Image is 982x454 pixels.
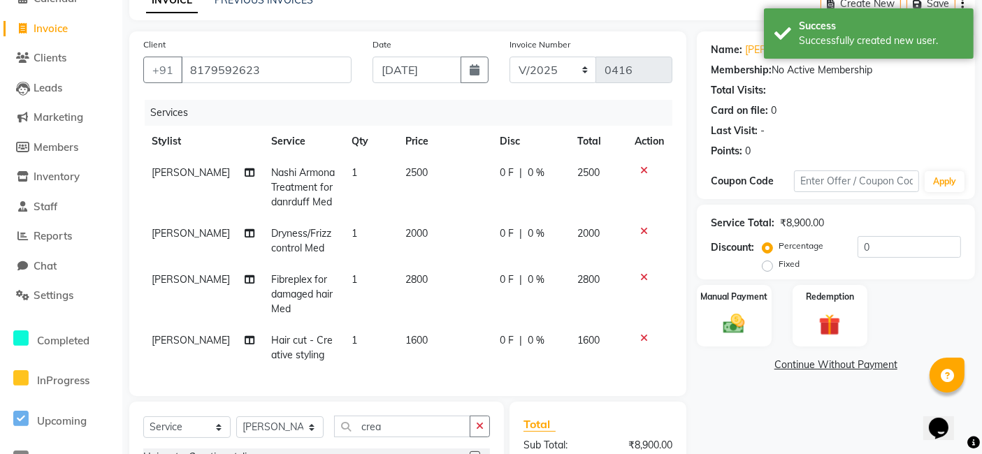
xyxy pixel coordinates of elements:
[34,110,83,124] span: Marketing
[152,227,230,240] span: [PERSON_NAME]
[263,126,343,157] th: Service
[780,216,824,230] div: ₹8,900.00
[181,57,352,83] input: Search by Name/Mobile/Email/Code
[771,103,777,118] div: 0
[812,312,847,338] img: _gift.svg
[711,63,772,78] div: Membership:
[152,166,230,179] span: [PERSON_NAME]
[925,171,965,192] button: Apply
[500,272,514,287] span: 0 F
[711,103,768,118] div: Card on file:
[500,166,514,180] span: 0 F
[578,273,600,286] span: 2800
[152,273,230,286] span: [PERSON_NAME]
[3,80,119,96] a: Leads
[779,240,823,252] label: Percentage
[343,126,397,157] th: Qty
[519,226,522,241] span: |
[145,100,683,126] div: Services
[711,240,754,255] div: Discount:
[3,140,119,156] a: Members
[519,166,522,180] span: |
[923,398,968,440] iframe: chat widget
[500,226,514,241] span: 0 F
[519,333,522,348] span: |
[711,174,794,189] div: Coupon Code
[510,38,570,51] label: Invoice Number
[700,358,972,372] a: Continue Without Payment
[373,38,391,51] label: Date
[34,170,80,183] span: Inventory
[34,81,62,94] span: Leads
[711,216,774,230] div: Service Total:
[34,140,78,154] span: Members
[271,334,333,361] span: Hair cut - Creative styling
[716,312,751,337] img: _cash.svg
[513,438,598,453] div: Sub Total:
[711,144,742,159] div: Points:
[3,199,119,215] a: Staff
[37,374,89,387] span: InProgress
[405,227,428,240] span: 2000
[760,124,765,138] div: -
[578,227,600,240] span: 2000
[3,21,119,37] a: Invoice
[34,200,57,213] span: Staff
[3,110,119,126] a: Marketing
[352,334,357,346] span: 1
[570,126,626,157] th: Total
[271,227,331,254] span: Dryness/Frizz control Med
[794,170,919,192] input: Enter Offer / Coupon Code
[37,414,87,427] span: Upcoming
[700,291,767,303] label: Manual Payment
[352,273,357,286] span: 1
[528,272,544,287] span: 0 %
[598,438,682,453] div: ₹8,900.00
[3,50,119,66] a: Clients
[799,34,963,48] div: Successfully created new user.
[405,273,428,286] span: 2800
[352,166,357,179] span: 1
[711,83,766,98] div: Total Visits:
[152,334,230,346] span: [PERSON_NAME]
[34,288,73,302] span: Settings
[711,124,758,138] div: Last Visit:
[143,57,182,83] button: +91
[405,166,428,179] span: 2500
[3,169,119,185] a: Inventory
[626,126,672,157] th: Action
[3,288,119,304] a: Settings
[397,126,491,157] th: Price
[745,43,823,57] a: [PERSON_NAME]
[352,227,357,240] span: 1
[34,22,68,35] span: Invoice
[711,63,961,78] div: No Active Membership
[799,19,963,34] div: Success
[34,229,72,242] span: Reports
[711,43,742,57] div: Name:
[143,38,166,51] label: Client
[491,126,569,157] th: Disc
[528,333,544,348] span: 0 %
[578,166,600,179] span: 2500
[524,417,556,432] span: Total
[34,51,66,64] span: Clients
[578,334,600,346] span: 1600
[37,334,89,347] span: Completed
[745,144,751,159] div: 0
[806,291,854,303] label: Redemption
[271,166,335,208] span: Nashi Armona Treatment for danrduff Med
[528,226,544,241] span: 0 %
[143,126,263,157] th: Stylist
[3,228,119,244] a: Reports
[334,416,470,437] input: Search or Scan
[779,258,800,270] label: Fixed
[3,258,119,274] a: Chat
[405,334,428,346] span: 1600
[519,272,522,287] span: |
[528,166,544,180] span: 0 %
[271,273,333,315] span: Fibreplex for damaged hair Med
[34,259,57,272] span: Chat
[500,333,514,348] span: 0 F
